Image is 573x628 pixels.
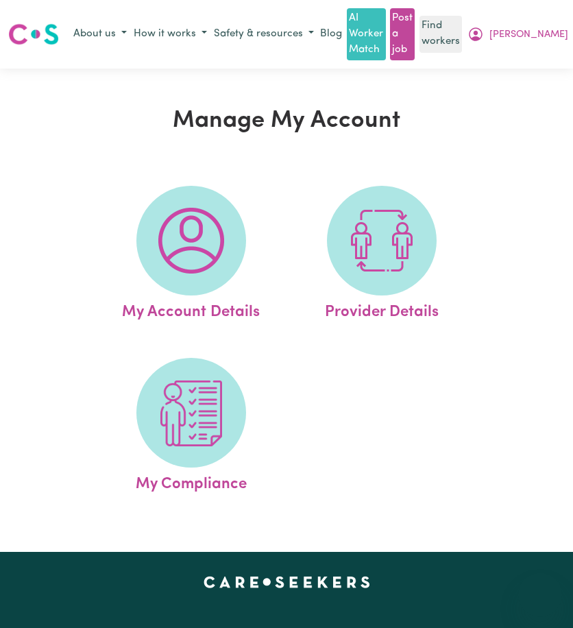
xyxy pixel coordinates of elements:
[291,186,474,324] a: Provider Details
[464,23,572,46] button: My Account
[347,8,385,60] a: AI Worker Match
[99,186,282,324] a: My Account Details
[136,468,247,496] span: My Compliance
[390,8,415,60] a: Post a job
[419,16,462,53] a: Find workers
[70,23,130,46] button: About us
[489,27,568,43] span: [PERSON_NAME]
[8,19,59,50] a: Careseekers logo
[317,24,345,45] a: Blog
[122,295,260,324] span: My Account Details
[130,23,210,46] button: How it works
[518,573,562,617] iframe: Button to launch messaging window
[210,23,317,46] button: Safety & resources
[8,22,59,47] img: Careseekers logo
[204,577,370,588] a: Careseekers home page
[99,358,282,496] a: My Compliance
[56,107,517,135] h1: Manage My Account
[325,295,439,324] span: Provider Details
